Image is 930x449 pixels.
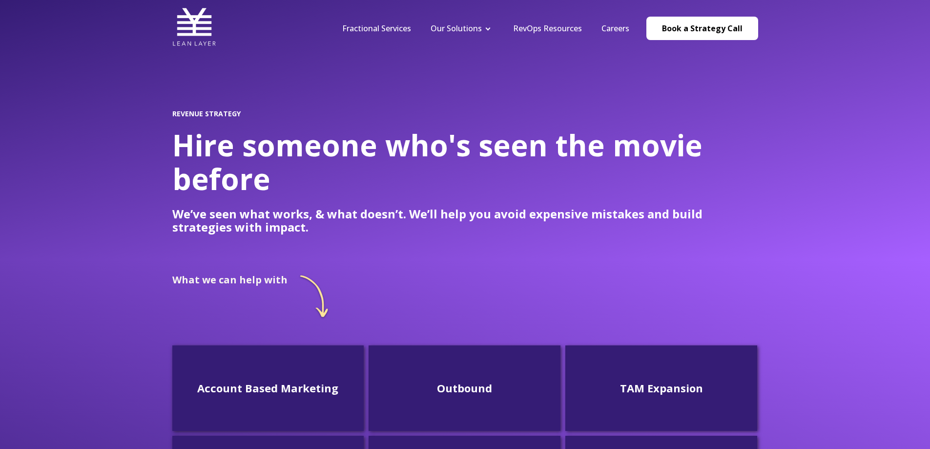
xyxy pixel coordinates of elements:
[601,23,629,34] a: Careers
[342,23,411,34] a: Fractional Services
[646,17,758,40] a: Book a Strategy Call
[172,128,758,196] h1: Hire someone who's seen the movie before
[376,381,553,396] h3: Outbound
[172,5,216,49] img: Lean Layer Logo
[513,23,582,34] a: RevOps Resources
[431,23,482,34] a: Our Solutions
[180,381,356,396] h3: Account Based Marketing
[172,274,288,285] h2: What we can help with
[573,381,749,396] h3: TAM Expansion
[172,110,758,118] h2: REVENUE STRATEGY
[332,23,639,34] div: Navigation Menu
[172,207,758,234] p: We’ve seen what works, & what doesn’t. We’ll help you avoid expensive mistakes and build strategi...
